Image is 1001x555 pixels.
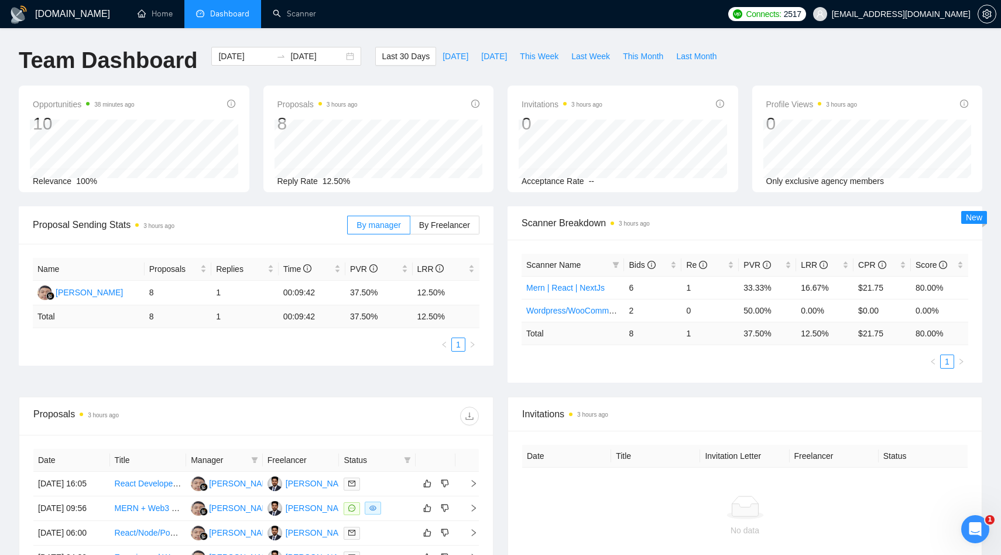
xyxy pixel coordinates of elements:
img: gigradar-bm.png [46,292,54,300]
span: Profile Views [766,97,858,111]
button: Last Month [670,47,723,66]
a: setting [978,9,996,19]
button: like [420,501,434,515]
li: Previous Page [437,338,451,352]
button: download [460,407,479,425]
span: info-circle [647,261,656,269]
td: 12.50% [413,281,480,305]
td: 37.50 % [739,322,796,345]
span: dislike [441,528,449,537]
th: Title [110,449,187,472]
a: MERN + Web3 Developer Needed for Real-Time Blockchain Event Listener Integration [115,503,429,513]
span: By Freelancer [419,220,470,230]
span: info-circle [960,100,968,108]
span: info-circle [939,261,947,269]
span: 1 [985,515,995,525]
input: End date [290,50,344,63]
td: 1 [211,281,278,305]
button: This Month [616,47,670,66]
td: 6 [624,276,681,299]
span: New [966,213,982,222]
a: KT[PERSON_NAME] [268,527,353,537]
span: 12.50% [323,176,350,186]
td: 37.50 % [345,305,412,328]
img: KT [268,526,282,540]
div: [PERSON_NAME] [286,526,353,539]
span: filter [610,256,622,274]
time: 3 hours ago [143,223,174,229]
span: dashboard [196,9,204,18]
span: like [423,528,431,537]
span: Connects: [746,8,781,21]
span: info-circle [820,261,828,269]
th: Status [879,445,968,468]
button: right [465,338,479,352]
a: React Developer Needed for Ongoing Project [115,479,280,488]
span: Opportunities [33,97,135,111]
td: [DATE] 06:00 [33,521,110,546]
img: NS [37,285,52,300]
span: Re [686,260,707,270]
a: Mern | React | NextJs [526,283,605,292]
div: [PERSON_NAME] [286,502,353,515]
span: Acceptance Rate [522,176,584,186]
div: [PERSON_NAME] [209,526,276,539]
td: $21.75 [853,276,911,299]
td: 8 [145,305,211,328]
td: 0.00% [911,299,968,322]
li: Next Page [465,338,479,352]
th: Date [33,449,110,472]
span: Proposals [277,97,358,111]
td: 1 [211,305,278,328]
td: 0 [681,299,739,322]
span: info-circle [303,264,311,273]
td: 12.50 % [796,322,853,345]
span: right [460,529,478,537]
button: This Week [513,47,565,66]
button: setting [978,5,996,23]
td: 1 [681,322,739,345]
td: 50.00% [739,299,796,322]
div: [PERSON_NAME] [209,502,276,515]
th: Replies [211,258,278,281]
span: to [276,52,286,61]
img: gigradar-bm.png [200,532,208,540]
div: [PERSON_NAME] [56,286,123,299]
span: LRR [417,264,444,274]
td: $ 21.75 [853,322,911,345]
span: user [816,10,824,18]
a: React/Node/Postgres Webapp Developer for Monthly Launches [115,528,345,537]
div: No data [532,524,958,537]
time: 3 hours ago [571,101,602,108]
span: [DATE] [443,50,468,63]
img: logo [9,5,28,24]
span: mail [348,480,355,487]
a: KT[PERSON_NAME] [268,503,353,512]
iframe: Intercom live chat [961,515,989,543]
td: $0.00 [853,299,911,322]
img: gigradar-bm.png [200,508,208,516]
td: 80.00% [911,276,968,299]
button: like [420,476,434,491]
td: 8 [145,281,211,305]
a: searchScanner [273,9,316,19]
td: 12.50 % [413,305,480,328]
button: left [926,355,940,369]
td: [DATE] 09:56 [33,496,110,521]
span: Score [916,260,947,270]
span: dislike [441,503,449,513]
button: like [420,526,434,540]
img: gigradar-bm.png [200,483,208,491]
span: info-circle [436,264,444,273]
a: homeHome [138,9,173,19]
span: Only exclusive agency members [766,176,885,186]
td: Total [522,322,624,345]
li: 1 [940,355,954,369]
span: setting [978,9,996,19]
span: download [461,411,478,421]
span: This Week [520,50,558,63]
span: right [469,341,476,348]
span: mail [348,529,355,536]
span: Last Month [676,50,717,63]
td: 33.33% [739,276,796,299]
